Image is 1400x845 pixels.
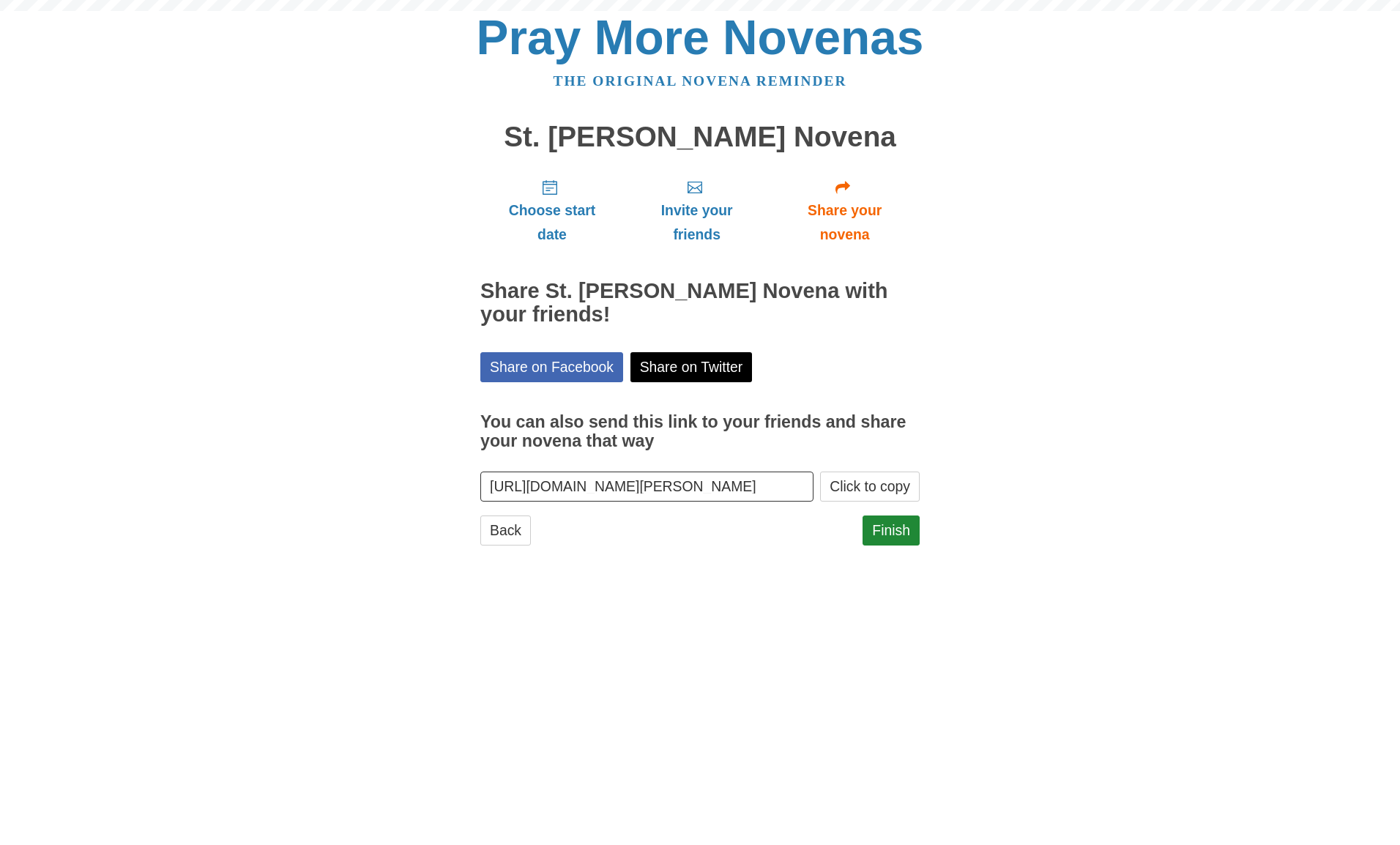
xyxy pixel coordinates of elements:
h2: Share St. [PERSON_NAME] Novena with your friends! [480,280,920,327]
a: Choose start date [480,167,624,254]
a: Share on Facebook [480,352,623,382]
h3: You can also send this link to your friends and share your novena that way [480,413,920,450]
h1: St. [PERSON_NAME] Novena [480,122,920,153]
span: Share your novena [784,198,905,247]
button: Click to copy [820,472,920,502]
a: Pray More Novenas [477,10,924,64]
a: Share your novena [770,167,920,254]
span: Choose start date [495,198,609,247]
a: Share on Twitter [630,352,753,382]
span: Invite your friends [638,198,755,247]
a: The original novena reminder [554,73,847,89]
a: Invite your friends [624,167,770,254]
a: Back [480,515,531,546]
a: Finish [863,515,920,546]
